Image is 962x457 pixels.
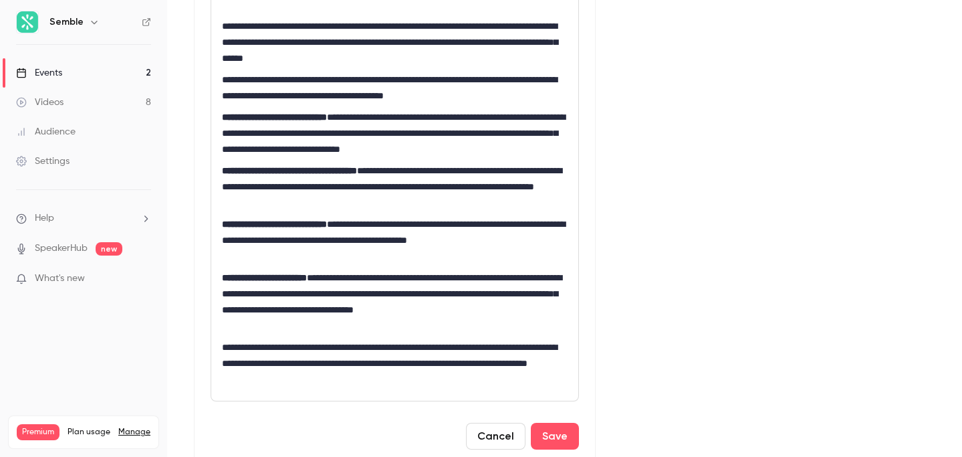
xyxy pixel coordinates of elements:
[96,242,122,256] span: new
[16,155,70,168] div: Settings
[17,424,59,440] span: Premium
[35,272,85,286] span: What's new
[531,423,579,450] button: Save
[35,242,88,256] a: SpeakerHub
[49,15,84,29] h6: Semble
[466,423,525,450] button: Cancel
[68,427,110,438] span: Plan usage
[16,211,151,225] li: help-dropdown-opener
[35,211,54,225] span: Help
[118,427,150,438] a: Manage
[17,11,38,33] img: Semble
[16,96,64,109] div: Videos
[16,125,76,139] div: Audience
[16,66,62,80] div: Events
[135,273,151,285] iframe: Noticeable Trigger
